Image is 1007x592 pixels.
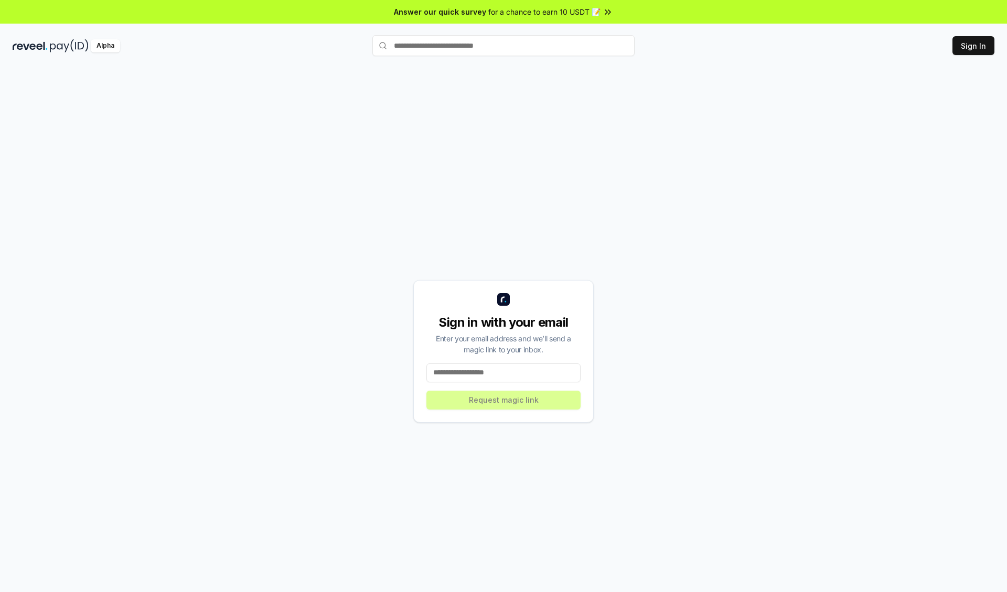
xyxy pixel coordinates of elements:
span: Answer our quick survey [394,6,486,17]
img: reveel_dark [13,39,48,52]
img: pay_id [50,39,89,52]
span: for a chance to earn 10 USDT 📝 [488,6,601,17]
div: Enter your email address and we’ll send a magic link to your inbox. [426,333,581,355]
div: Alpha [91,39,120,52]
div: Sign in with your email [426,314,581,331]
button: Sign In [952,36,994,55]
img: logo_small [497,293,510,306]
